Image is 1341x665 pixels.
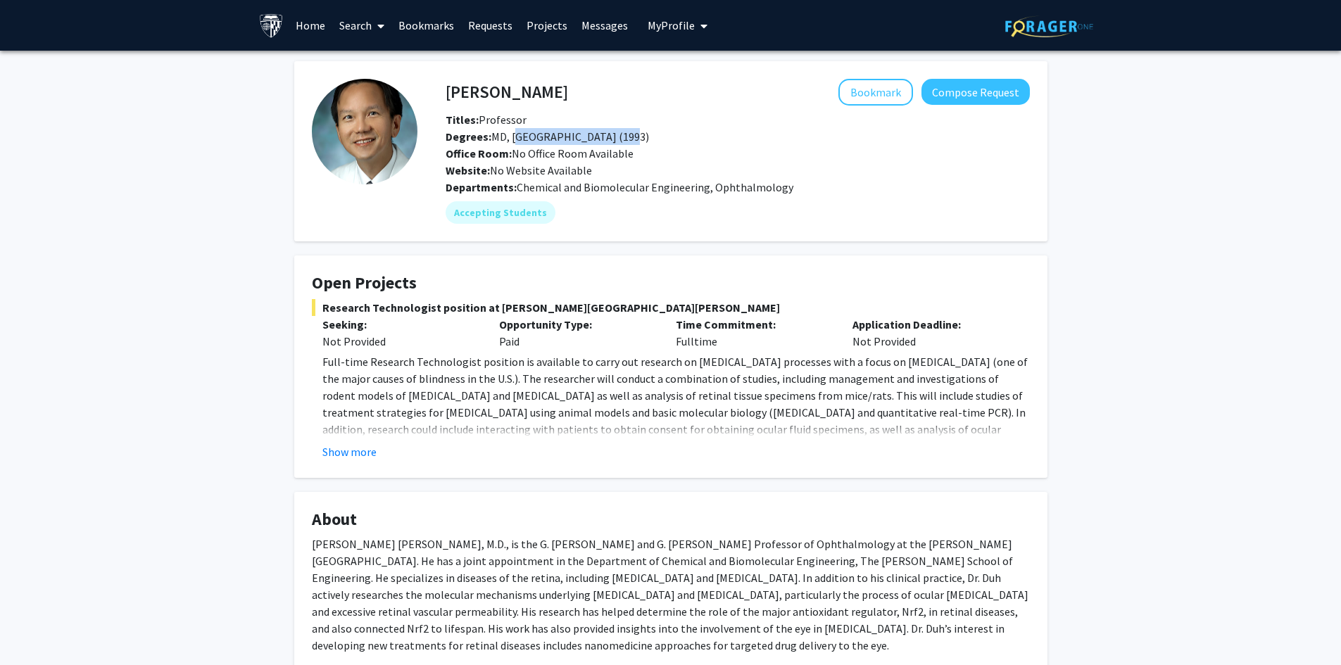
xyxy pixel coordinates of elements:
a: Requests [461,1,520,50]
mat-chip: Accepting Students [446,201,555,224]
button: Compose Request to Elia Duh [921,79,1030,105]
span: MD, [GEOGRAPHIC_DATA] (1993) [446,129,649,144]
p: Time Commitment: [676,316,831,333]
span: Chemical and Biomolecular Engineering, Ophthalmology [517,180,793,194]
p: [PERSON_NAME] [PERSON_NAME], M.D., is the G. [PERSON_NAME] and G. [PERSON_NAME] Professor of Opht... [312,536,1030,654]
button: Show more [322,443,377,460]
b: Website: [446,163,490,177]
b: Office Room: [446,146,512,160]
p: Opportunity Type: [499,316,655,333]
a: Messages [574,1,635,50]
h4: [PERSON_NAME] [446,79,568,105]
p: Full-time Research Technologist position is available to carry out research on [MEDICAL_DATA] pro... [322,353,1030,455]
a: Search [332,1,391,50]
h4: About [312,509,1030,530]
h4: Open Projects [312,273,1030,293]
div: Fulltime [665,316,842,350]
div: Paid [489,316,665,350]
iframe: Chat [11,602,60,654]
img: Johns Hopkins University Logo [259,13,284,38]
span: No Office Room Available [446,146,634,160]
img: Profile Picture [312,79,417,184]
b: Departments: [446,180,517,194]
p: Application Deadline: [852,316,1008,333]
span: My Profile [648,18,695,32]
b: Degrees: [446,129,491,144]
b: Titles: [446,113,479,127]
a: Bookmarks [391,1,461,50]
img: ForagerOne Logo [1005,15,1093,37]
div: Not Provided [842,316,1019,350]
a: Projects [520,1,574,50]
a: Home [289,1,332,50]
span: Professor [446,113,527,127]
button: Add Elia Duh to Bookmarks [838,79,913,106]
p: Seeking: [322,316,478,333]
span: No Website Available [446,163,592,177]
span: Research Technologist position at [PERSON_NAME][GEOGRAPHIC_DATA][PERSON_NAME] [312,299,1030,316]
div: Not Provided [322,333,478,350]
